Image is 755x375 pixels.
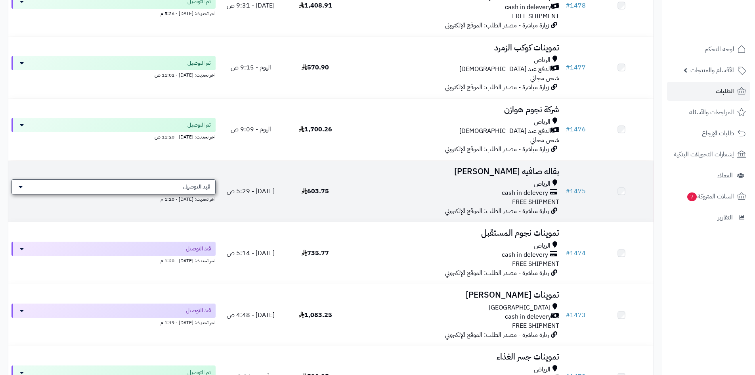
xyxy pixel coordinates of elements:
[512,197,559,207] span: FREE SHIPMENT
[566,187,586,196] a: #1475
[459,127,551,136] span: الدفع عند [DEMOGRAPHIC_DATA]
[302,63,329,72] span: 570.90
[231,63,271,72] span: اليوم - 9:15 ص
[534,241,550,250] span: الرياض
[566,63,586,72] a: #1477
[11,256,216,264] div: اخر تحديث: [DATE] - 1:20 م
[11,70,216,79] div: اخر تحديث: [DATE] - 11:02 ص
[351,352,559,362] h3: تموينات جسر الغذاء
[227,310,275,320] span: [DATE] - 4:48 ص
[445,330,549,340] span: زيارة مباشرة - مصدر الطلب: الموقع الإلكتروني
[705,44,734,55] span: لوحة التحكم
[512,259,559,269] span: FREE SHIPMENT
[445,268,549,278] span: زيارة مباشرة - مصدر الطلب: الموقع الإلكتروني
[11,9,216,17] div: اخر تحديث: [DATE] - 5:26 م
[534,117,550,127] span: الرياض
[566,310,586,320] a: #1473
[489,303,550,312] span: [GEOGRAPHIC_DATA]
[505,312,551,321] span: cash in delevery
[566,1,570,10] span: #
[534,56,550,65] span: الرياض
[702,128,734,139] span: طلبات الإرجاع
[566,125,570,134] span: #
[512,12,559,21] span: FREE SHIPMENT
[351,229,559,238] h3: تموينات نجوم المستقبل
[502,188,548,198] span: cash in delevery
[534,179,550,188] span: الرياض
[227,187,275,196] span: [DATE] - 5:29 ص
[445,21,549,30] span: زيارة مباشرة - مصدر الطلب: الموقع الإلكتروني
[566,187,570,196] span: #
[667,145,750,164] a: إشعارات التحويلات البنكية
[299,125,332,134] span: 1,700.26
[299,310,332,320] span: 1,083.25
[183,183,210,191] span: قيد التوصيل
[187,121,211,129] span: تم التوصيل
[502,250,548,260] span: cash in delevery
[227,1,275,10] span: [DATE] - 9:31 ص
[686,191,734,202] span: السلات المتروكة
[530,135,559,145] span: شحن مجاني
[351,43,559,52] h3: تموينات كوكب الزمرد
[445,83,549,92] span: زيارة مباشرة - مصدر الطلب: الموقع الإلكتروني
[302,187,329,196] span: 603.75
[512,321,559,331] span: FREE SHIPMENT
[667,103,750,122] a: المراجعات والأسئلة
[689,107,734,118] span: المراجعات والأسئلة
[351,167,559,176] h3: بقاله صافيه [PERSON_NAME]
[716,86,734,97] span: الطلبات
[11,132,216,140] div: اخر تحديث: [DATE] - 11:20 ص
[667,187,750,206] a: السلات المتروكة7
[505,3,551,12] span: cash in delevery
[530,73,559,83] span: شحن مجاني
[718,212,733,223] span: التقارير
[187,59,211,67] span: تم التوصيل
[717,170,733,181] span: العملاء
[674,149,734,160] span: إشعارات التحويلات البنكية
[566,310,570,320] span: #
[667,166,750,185] a: العملاء
[667,40,750,59] a: لوحة التحكم
[701,17,747,34] img: logo-2.png
[445,206,549,216] span: زيارة مباشرة - مصدر الطلب: الموقع الإلكتروني
[11,318,216,326] div: اخر تحديث: [DATE] - 1:19 م
[231,125,271,134] span: اليوم - 9:09 ص
[687,192,697,202] span: 7
[186,307,211,315] span: قيد التوصيل
[299,1,332,10] span: 1,408.91
[566,1,586,10] a: #1478
[351,290,559,300] h3: تموينات [PERSON_NAME]
[351,105,559,114] h3: شركة نجوم هوازن
[667,124,750,143] a: طلبات الإرجاع
[667,208,750,227] a: التقارير
[302,248,329,258] span: 735.77
[566,248,586,258] a: #1474
[566,63,570,72] span: #
[459,65,551,74] span: الدفع عند [DEMOGRAPHIC_DATA]
[566,248,570,258] span: #
[690,65,734,76] span: الأقسام والمنتجات
[186,245,211,253] span: قيد التوصيل
[667,82,750,101] a: الطلبات
[445,144,549,154] span: زيارة مباشرة - مصدر الطلب: الموقع الإلكتروني
[11,194,216,203] div: اخر تحديث: [DATE] - 1:20 م
[534,365,550,374] span: الرياض
[227,248,275,258] span: [DATE] - 5:14 ص
[566,125,586,134] a: #1476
